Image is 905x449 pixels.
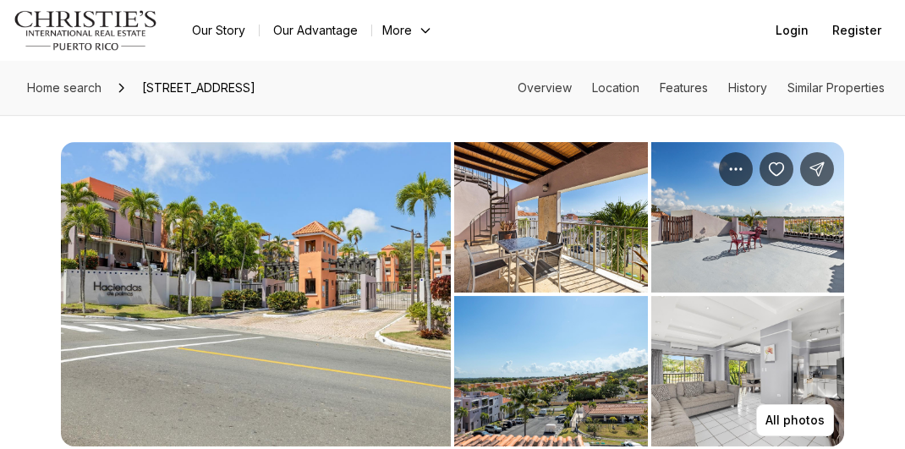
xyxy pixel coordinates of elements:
div: Listing Photos [61,142,844,446]
button: Share Property: 121 HACIENDA DE PALMAS #B121 [800,152,834,186]
span: Register [832,24,881,37]
nav: Page section menu [518,81,885,95]
button: More [372,19,443,42]
a: Our Story [178,19,259,42]
li: 2 of 6 [454,142,844,446]
a: Home search [20,74,108,101]
button: View image gallery [454,142,648,293]
a: Skip to: Location [592,80,639,95]
a: Skip to: Similar Properties [787,80,885,95]
span: Home search [27,80,101,95]
button: View image gallery [61,142,451,446]
button: Property options [719,152,753,186]
span: [STREET_ADDRESS] [135,74,262,101]
button: Login [765,14,819,47]
a: Skip to: Overview [518,80,572,95]
a: Skip to: Features [660,80,708,95]
button: View image gallery [454,296,648,446]
a: Our Advantage [260,19,371,42]
button: Register [822,14,891,47]
img: logo [14,10,158,51]
li: 1 of 6 [61,142,451,446]
button: Save Property: 121 HACIENDA DE PALMAS #B121 [760,152,793,186]
a: Skip to: History [728,80,767,95]
span: Login [776,24,809,37]
button: View image gallery [651,142,845,293]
